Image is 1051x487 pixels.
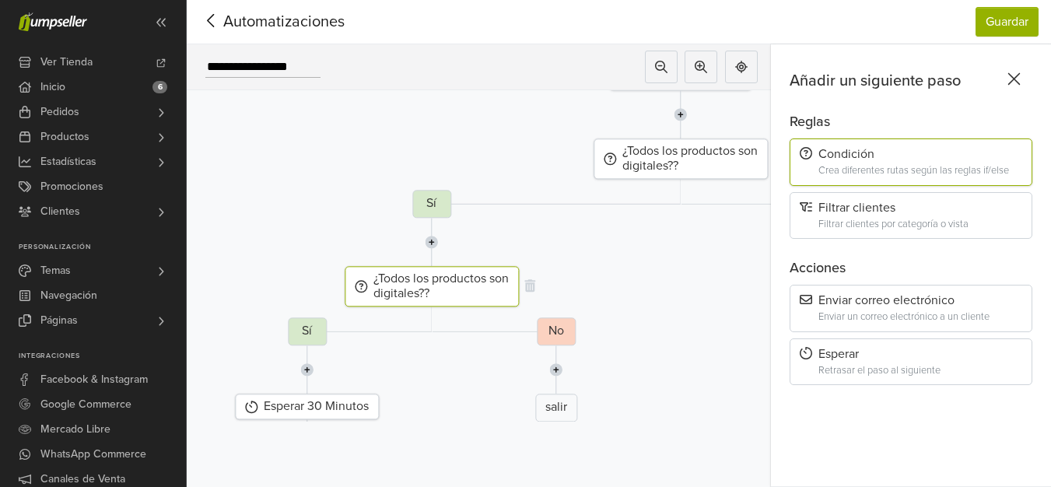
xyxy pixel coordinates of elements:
span: Promociones [40,174,103,199]
span: Google Commerce [40,392,131,417]
div: Sí [412,190,451,218]
div: ¿Todos los productos son digitales?? [345,266,519,307]
span: 6 [152,81,167,93]
div: Filtrar clientes por categoría o vista [818,219,1022,230]
span: Productos [40,124,89,149]
span: Pedidos [40,100,79,124]
div: Crea diferentes rutas según las reglas if/else [818,165,1022,177]
div: CondiciónCrea diferentes rutas según las reglas if/else [790,138,1032,186]
span: Clientes [40,199,80,224]
span: Mercado Libre [40,417,110,442]
div: Enviar correo electrónico [800,293,1022,308]
img: line-7960e5f4d2b50ad2986e.svg [549,345,562,394]
span: Facebook & Instagram [40,367,148,392]
span: Estadísticas [40,149,96,174]
span: Inicio [40,75,65,100]
p: Personalización [19,243,186,252]
div: Filtrar clientes [800,201,1022,215]
span: Ver Tienda [40,50,93,75]
span: Temas [40,258,71,283]
div: Esperar 30 Minutos [235,394,379,419]
div: ¿Todos los productos son digitales?? [594,138,768,179]
span: Automatizaciones [199,10,321,33]
span: WhatsApp Commerce [40,442,146,467]
img: line-7960e5f4d2b50ad2986e.svg [300,345,314,394]
div: Retrasar el paso al siguiente [818,365,1022,377]
p: Integraciones [19,352,186,361]
div: Reglas [790,111,1032,132]
span: Páginas [40,308,78,333]
img: line-7960e5f4d2b50ad2986e.svg [425,218,438,266]
div: Añadir un siguiente paso [790,69,1026,93]
div: Enviar correo electrónicoEnviar un correo electrónico a un cliente [790,285,1032,332]
div: Esperar [800,347,1022,362]
button: Guardar [976,7,1039,37]
div: Acciones [790,258,1032,279]
div: EsperarRetrasar el paso al siguiente [790,338,1032,386]
div: Enviar un correo electrónico a un cliente [818,311,1022,323]
div: Condición [800,147,1022,162]
img: line-7960e5f4d2b50ad2986e.svg [674,90,687,138]
div: Filtrar clientesFiltrar clientes por categoría o vista [790,192,1032,240]
span: Navegación [40,283,97,308]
